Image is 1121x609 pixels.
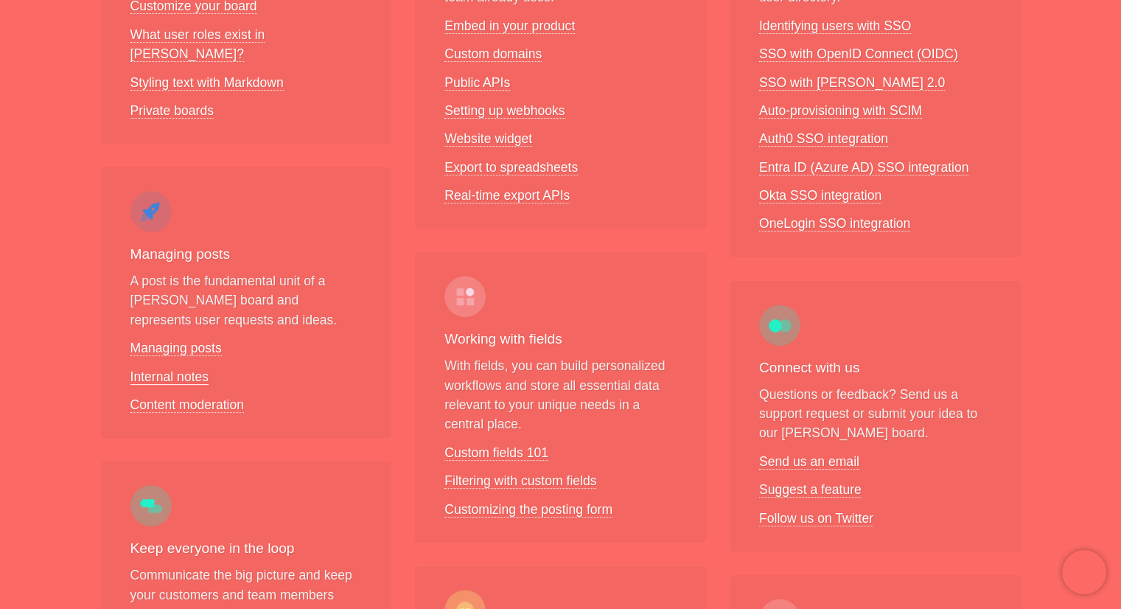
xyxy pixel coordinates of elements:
[130,27,265,62] a: What user roles exist in [PERSON_NAME]?
[130,75,284,91] a: Styling text with Markdown
[1062,550,1106,594] iframe: Chatra live chat
[444,160,578,175] a: Export to spreadsheets
[130,397,245,413] a: Content moderation
[130,271,363,330] p: A post is the fundamental unit of a [PERSON_NAME] board and represents user requests and ideas.
[759,454,859,470] a: Send us an email
[759,131,888,147] a: Auth0 SSO integration
[759,160,969,175] a: Entra ID (Azure AD) SSO integration
[444,131,532,147] a: Website widget
[130,103,214,119] a: Private boards
[759,103,922,119] a: Auto-provisioning with SCIM
[759,75,945,91] a: SSO with [PERSON_NAME] 2.0
[444,502,612,518] a: Customizing the posting form
[444,18,575,34] a: Embed in your product
[130,244,363,265] h3: Managing posts
[759,188,881,203] a: Okta SSO integration
[759,216,910,232] a: OneLogin SSO integration
[444,188,570,203] a: Real-time export APIs
[444,356,677,434] p: With fields, you can build personalized workflows and store all essential data relevant to your u...
[130,369,209,385] a: Internal notes
[444,75,510,91] a: Public APIs
[444,46,542,62] a: Custom domains
[444,473,596,489] a: Filtering with custom fields
[444,445,548,461] a: Custom fields 101
[444,329,677,350] h3: Working with fields
[444,103,565,119] a: Setting up webhooks
[759,46,958,62] a: SSO with OpenID Connect (OIDC)
[759,18,911,34] a: Identifying users with SSO
[759,511,873,526] a: Follow us on Twitter
[130,538,363,560] h3: Keep everyone in the loop
[759,385,991,443] p: Questions or feedback? Send us a support request or submit your idea to our [PERSON_NAME] board.
[130,341,222,356] a: Managing posts
[759,482,862,498] a: Suggest a feature
[759,358,991,379] h3: Connect with us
